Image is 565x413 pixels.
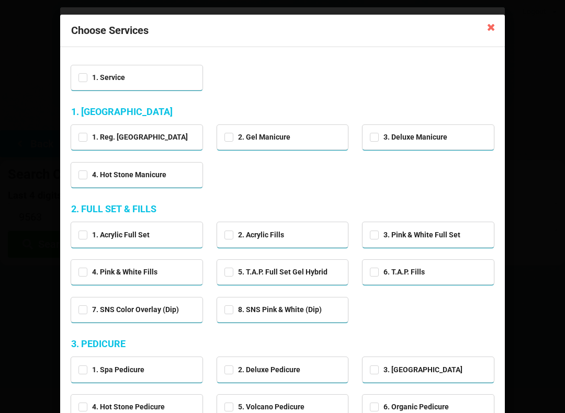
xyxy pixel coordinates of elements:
[60,15,505,47] div: Choose Services
[224,365,300,374] label: 2. Deluxe Pedicure
[370,268,425,277] label: 6. T.A.P. Fills
[78,231,150,239] label: 1. Acrylic Full Set
[78,403,165,411] label: 4. Hot Stone Pedicure
[370,133,447,142] label: 3. Deluxe Manicure
[71,203,494,215] div: 2. FULL SET & FILLS
[224,403,304,411] label: 5. Volcano Pedicure
[78,73,125,82] label: 1. Service
[224,305,322,314] label: 8. SNS Pink & White (Dip)
[370,403,449,411] label: 6. Organic Pedicure
[370,365,462,374] label: 3. [GEOGRAPHIC_DATA]
[78,365,144,374] label: 1. Spa Pedicure
[224,133,290,142] label: 2. Gel Manicure
[370,231,460,239] label: 3. Pink & White Full Set
[224,231,284,239] label: 2. Acrylic Fills
[224,268,327,277] label: 5. T.A.P. Full Set Gel Hybrid
[71,106,494,118] div: 1. [GEOGRAPHIC_DATA]
[78,305,179,314] label: 7. SNS Color Overlay (Dip)
[78,268,157,277] label: 4. Pink & White Fills
[71,338,494,350] div: 3. PEDICURE
[78,133,188,142] label: 1. Reg. [GEOGRAPHIC_DATA]
[78,170,166,179] label: 4. Hot Stone Manicure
